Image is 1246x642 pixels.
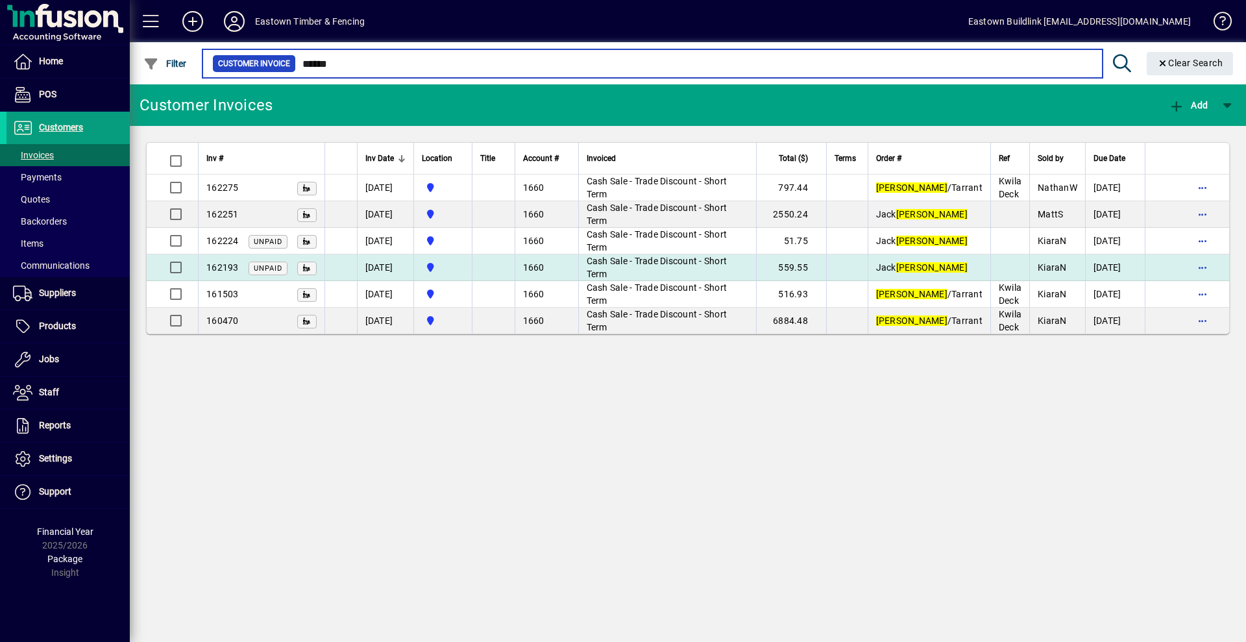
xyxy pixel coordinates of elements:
a: Items [6,232,130,254]
span: Jobs [39,354,59,364]
span: 162193 [206,262,239,273]
a: Backorders [6,210,130,232]
span: Cash Sale - Trade Discount - Short Term [587,309,727,332]
span: Support [39,486,71,497]
td: [DATE] [1085,308,1145,334]
span: 162251 [206,209,239,219]
a: Invoices [6,144,130,166]
span: Cash Sale - Trade Discount - Short Term [587,282,727,306]
button: Clear [1147,52,1234,75]
td: 516.93 [756,281,825,308]
button: More options [1192,230,1213,251]
button: More options [1192,310,1213,331]
div: Inv # [206,151,317,166]
span: Cash Sale - Trade Discount - Short Term [587,203,727,226]
span: Clear Search [1157,58,1223,68]
span: Kwila Deck [999,309,1021,332]
span: Jack [876,262,968,273]
div: Eastown Timber & Fencing [255,11,365,32]
span: Package [47,554,82,564]
span: Terms [835,151,856,166]
span: 162275 [206,182,239,193]
div: Ref [999,151,1021,166]
span: 1660 [523,182,544,193]
span: Unpaid [254,238,282,246]
span: 1660 [523,315,544,326]
span: Staff [39,387,59,397]
td: [DATE] [1085,281,1145,308]
button: Profile [214,10,255,33]
span: Sold by [1038,151,1064,166]
a: Reports [6,410,130,442]
div: Location [422,151,464,166]
span: Holyoake St [422,314,464,328]
button: Filter [140,52,190,75]
a: Jobs [6,343,130,376]
a: POS [6,79,130,111]
span: Cash Sale - Trade Discount - Short Term [587,176,727,199]
span: Filter [143,58,187,69]
span: Cash Sale - Trade Discount - Short Term [587,229,727,253]
span: Ref [999,151,1010,166]
em: [PERSON_NAME] [896,262,968,273]
a: Suppliers [6,277,130,310]
span: Holyoake St [422,260,464,275]
span: /Tarrant [876,182,983,193]
span: Cash Sale - Trade Discount - Short Term [587,256,727,279]
span: Customer Invoice [218,57,290,70]
button: Add [172,10,214,33]
span: Invoices [13,150,54,160]
span: Holyoake St [422,287,464,301]
a: Communications [6,254,130,277]
em: [PERSON_NAME] [876,289,947,299]
em: [PERSON_NAME] [876,315,947,326]
span: KiaraN [1038,289,1067,299]
span: Title [480,151,495,166]
span: POS [39,89,56,99]
span: /Tarrant [876,289,983,299]
td: 797.44 [756,175,825,201]
span: NathanW [1038,182,1077,193]
span: Backorders [13,216,67,227]
span: Unpaid [254,264,282,273]
span: KiaraN [1038,236,1067,246]
div: Title [480,151,507,166]
td: [DATE] [1085,228,1145,254]
span: Invoiced [587,151,616,166]
div: Total ($) [764,151,819,166]
span: Customers [39,122,83,132]
td: 2550.24 [756,201,825,228]
td: [DATE] [357,254,413,281]
a: Home [6,45,130,78]
span: Inv Date [365,151,394,166]
span: Holyoake St [422,180,464,195]
div: Inv Date [365,151,406,166]
td: [DATE] [357,308,413,334]
td: [DATE] [357,175,413,201]
button: More options [1192,204,1213,225]
span: 160470 [206,315,239,326]
span: 1660 [523,262,544,273]
em: [PERSON_NAME] [896,236,968,246]
td: [DATE] [1085,254,1145,281]
span: 1660 [523,236,544,246]
a: Settings [6,443,130,475]
span: Quotes [13,194,50,204]
a: Knowledge Base [1204,3,1230,45]
span: Financial Year [37,526,93,537]
div: Eastown Buildlink [EMAIL_ADDRESS][DOMAIN_NAME] [968,11,1191,32]
em: [PERSON_NAME] [896,209,968,219]
td: [DATE] [357,228,413,254]
div: Account # [523,151,570,166]
a: Payments [6,166,130,188]
a: Staff [6,377,130,409]
span: Products [39,321,76,331]
span: Payments [13,172,62,182]
div: Sold by [1038,151,1077,166]
span: 161503 [206,289,239,299]
span: Account # [523,151,559,166]
span: Holyoake St [422,234,464,248]
div: Invoiced [587,151,749,166]
button: Add [1166,93,1211,117]
span: Total ($) [779,151,808,166]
